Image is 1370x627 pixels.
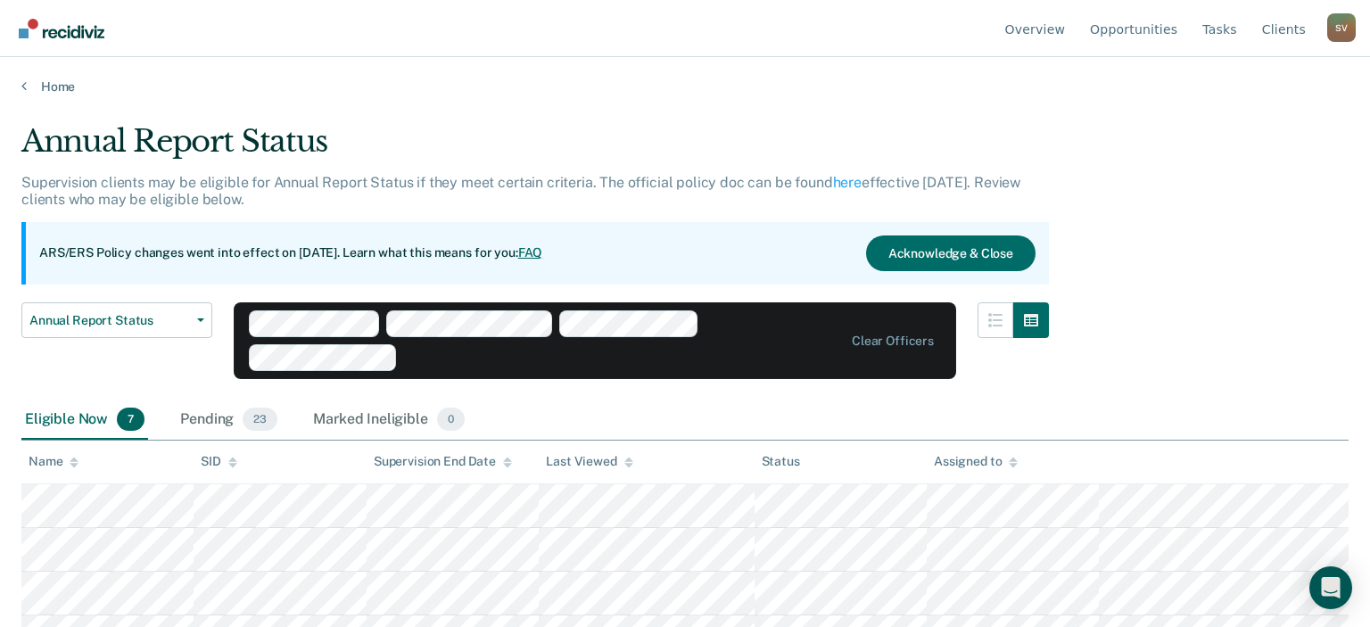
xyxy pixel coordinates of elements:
div: Assigned to [934,454,1018,469]
a: here [833,174,862,191]
div: SID [201,454,237,469]
div: Clear officers [852,334,934,349]
button: Acknowledge & Close [866,235,1036,271]
div: Last Viewed [546,454,632,469]
div: Supervision End Date [374,454,512,469]
p: Supervision clients may be eligible for Annual Report Status if they meet certain criteria. The o... [21,174,1020,208]
p: ARS/ERS Policy changes went into effect on [DATE]. Learn what this means for you: [39,244,542,262]
div: S V [1327,13,1356,42]
div: Pending23 [177,400,281,440]
span: 0 [437,408,465,431]
div: Marked Ineligible0 [309,400,468,440]
div: Eligible Now7 [21,400,148,440]
div: Annual Report Status [21,123,1049,174]
button: Annual Report Status [21,302,212,338]
a: FAQ [518,245,543,260]
div: Open Intercom Messenger [1309,566,1352,609]
div: Status [762,454,800,469]
a: Home [21,78,1349,95]
span: Annual Report Status [29,313,190,328]
div: Name [29,454,78,469]
span: 7 [117,408,144,431]
button: Profile dropdown button [1327,13,1356,42]
span: 23 [243,408,277,431]
img: Recidiviz [19,19,104,38]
